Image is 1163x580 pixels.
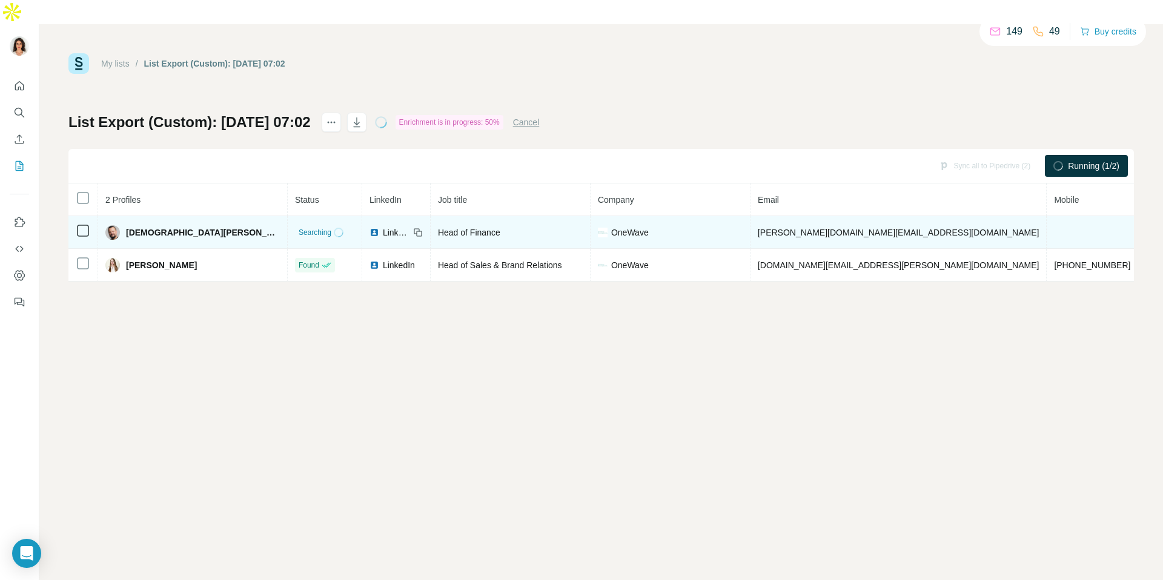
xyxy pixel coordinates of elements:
span: Head of Finance [438,228,500,237]
span: Job title [438,195,467,205]
span: Mobile [1054,195,1079,205]
button: Search [10,102,29,124]
img: Surfe Logo [68,53,89,74]
span: [DEMOGRAPHIC_DATA][PERSON_NAME] [126,226,280,239]
h1: List Export (Custom): [DATE] 07:02 [68,113,311,132]
button: Use Surfe on LinkedIn [10,211,29,233]
span: [PERSON_NAME][DOMAIN_NAME][EMAIL_ADDRESS][DOMAIN_NAME] [758,228,1039,237]
button: Cancel [513,116,540,128]
span: 2 Profiles [105,195,141,205]
button: Feedback [10,291,29,313]
div: Enrichment is in progress: 50% [396,115,503,130]
button: My lists [10,155,29,177]
span: Running (1/2) [1068,160,1119,172]
span: Email [758,195,779,205]
span: [PHONE_NUMBER] [1054,260,1130,270]
img: Avatar [105,258,120,272]
div: Open Intercom Messenger [12,539,41,568]
span: [DOMAIN_NAME][EMAIL_ADDRESS][PERSON_NAME][DOMAIN_NAME] [758,260,1039,270]
span: Found [299,260,319,271]
span: LinkedIn [369,195,402,205]
p: 49 [1049,24,1060,39]
p: 149 [1006,24,1022,39]
span: Company [598,195,634,205]
span: [PERSON_NAME] [126,259,197,271]
button: actions [322,113,341,132]
span: OneWave [611,226,649,239]
button: Quick start [10,75,29,97]
li: / [136,58,138,70]
a: My lists [101,59,130,68]
button: Buy credits [1080,23,1136,40]
img: LinkedIn logo [369,260,379,270]
span: LinkedIn [383,259,415,271]
img: company-logo [598,228,608,237]
button: Dashboard [10,265,29,286]
div: List Export (Custom): [DATE] 07:02 [144,58,285,70]
img: Avatar [105,225,120,240]
button: Enrich CSV [10,128,29,150]
span: Searching [299,227,331,238]
img: company-logo [598,260,608,270]
img: Avatar [10,36,29,56]
span: Head of Sales & Brand Relations [438,260,562,270]
span: LinkedIn [383,226,409,239]
img: LinkedIn logo [369,228,379,237]
span: Status [295,195,319,205]
span: OneWave [611,259,649,271]
button: Use Surfe API [10,238,29,260]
